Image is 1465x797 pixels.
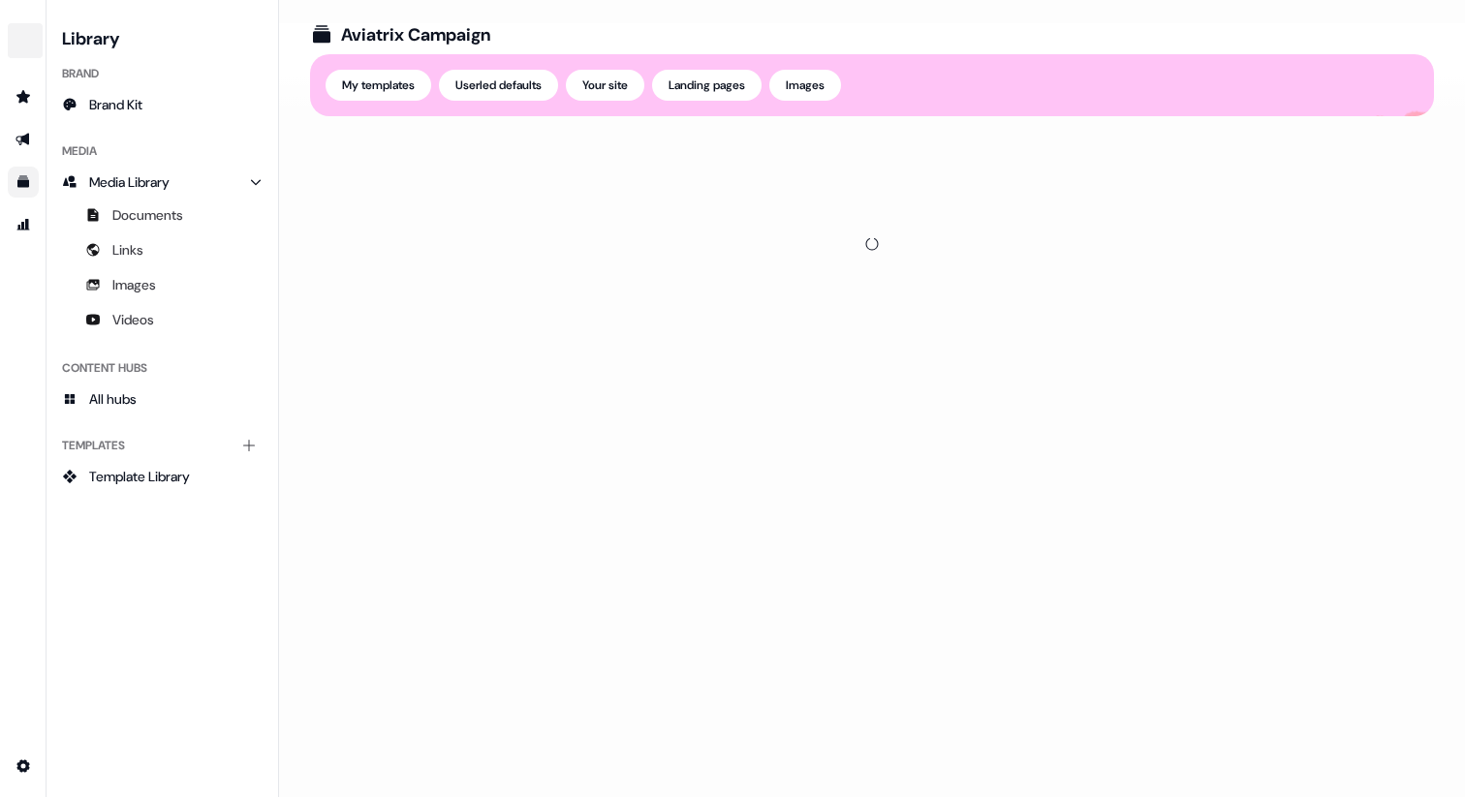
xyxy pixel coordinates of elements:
[8,209,39,240] a: Go to attribution
[89,95,142,114] span: Brand Kit
[112,310,154,329] span: Videos
[112,275,156,294] span: Images
[8,751,39,782] a: Go to integrations
[89,172,170,192] span: Media Library
[566,70,644,101] button: Your site
[54,353,270,383] div: Content Hubs
[341,23,490,46] div: Aviatrix Campaign
[54,234,270,265] a: Links
[54,23,270,50] h3: Library
[54,383,270,414] a: All hubs
[54,167,270,198] a: Media Library
[8,124,39,155] a: Go to outbound experience
[54,461,270,492] a: Template Library
[89,389,137,409] span: All hubs
[8,81,39,112] a: Go to prospects
[54,89,270,120] a: Brand Kit
[54,430,270,461] div: Templates
[8,167,39,198] a: Go to templates
[652,70,762,101] button: Landing pages
[54,304,270,335] a: Videos
[112,240,143,260] span: Links
[54,199,270,230] a: Documents
[769,70,841,101] button: Images
[54,136,270,167] div: Media
[54,269,270,300] a: Images
[439,70,558,101] button: Userled defaults
[54,58,270,89] div: Brand
[89,467,190,486] span: Template Library
[326,70,431,101] button: My templates
[112,205,183,225] span: Documents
